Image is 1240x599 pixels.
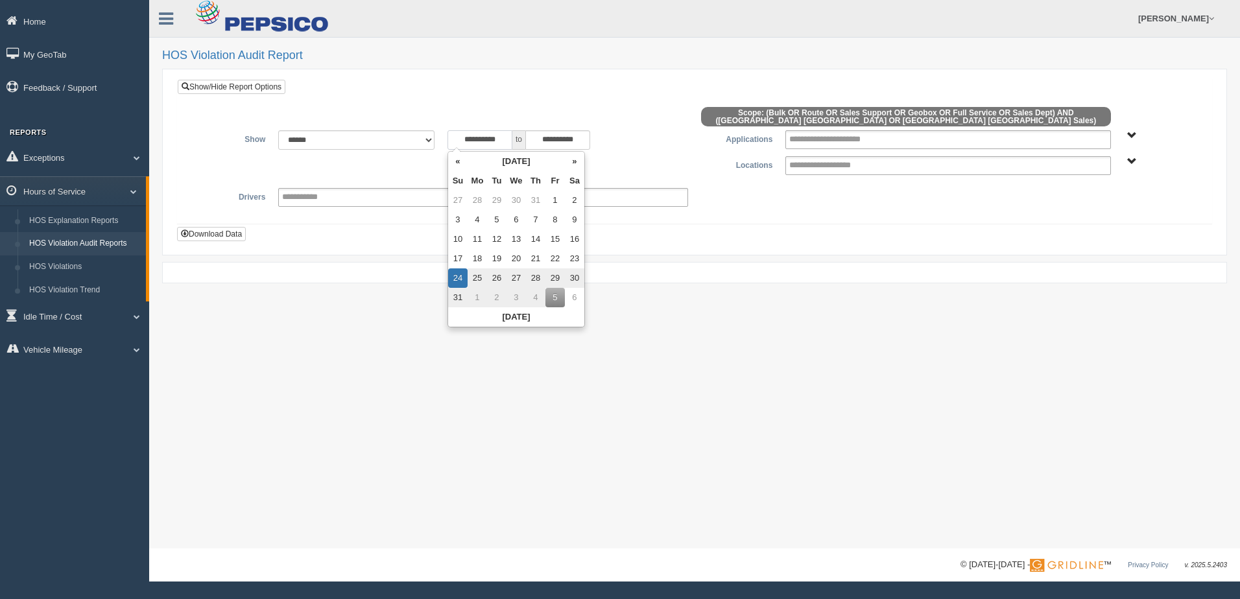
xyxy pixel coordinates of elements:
th: Sa [565,171,584,191]
label: Locations [695,156,779,172]
button: Download Data [177,227,246,241]
h2: HOS Violation Audit Report [162,49,1227,62]
td: 16 [565,229,584,249]
td: 29 [545,268,565,288]
label: Applications [695,130,779,146]
label: Drivers [187,188,272,204]
td: 24 [448,268,468,288]
td: 28 [526,268,545,288]
a: HOS Explanation Reports [23,209,146,233]
a: Show/Hide Report Options [178,80,285,94]
td: 5 [487,210,507,229]
td: 13 [507,229,526,249]
td: 20 [507,249,526,268]
a: HOS Violation Audit Reports [23,232,146,255]
td: 1 [545,191,565,210]
td: 30 [507,191,526,210]
th: We [507,171,526,191]
th: Fr [545,171,565,191]
td: 7 [526,210,545,229]
td: 17 [448,249,468,268]
td: 30 [565,268,584,288]
td: 14 [526,229,545,249]
td: 27 [507,268,526,288]
td: 9 [565,210,584,229]
td: 26 [487,268,507,288]
td: 11 [468,229,487,249]
td: 5 [545,288,565,307]
div: © [DATE]-[DATE] - ™ [960,558,1227,572]
td: 22 [545,249,565,268]
td: 3 [507,288,526,307]
span: Scope: (Bulk OR Route OR Sales Support OR Geobox OR Full Service OR Sales Dept) AND ([GEOGRAPHIC_... [701,107,1111,126]
td: 8 [545,210,565,229]
td: 31 [448,288,468,307]
td: 6 [565,288,584,307]
td: 25 [468,268,487,288]
td: 19 [487,249,507,268]
th: » [565,152,584,171]
td: 2 [487,288,507,307]
th: [DATE] [448,307,584,327]
td: 2 [565,191,584,210]
td: 3 [448,210,468,229]
th: [DATE] [468,152,565,171]
span: to [512,130,525,150]
td: 23 [565,249,584,268]
td: 15 [545,229,565,249]
td: 4 [468,210,487,229]
th: « [448,152,468,171]
td: 29 [487,191,507,210]
th: Th [526,171,545,191]
img: Gridline [1030,559,1103,572]
td: 4 [526,288,545,307]
span: v. 2025.5.2403 [1185,561,1227,569]
td: 31 [526,191,545,210]
td: 18 [468,249,487,268]
th: Mo [468,171,487,191]
label: Show [187,130,272,146]
td: 1 [468,288,487,307]
td: 6 [507,210,526,229]
td: 12 [487,229,507,249]
td: 10 [448,229,468,249]
a: HOS Violation Trend [23,279,146,302]
td: 21 [526,249,545,268]
td: 27 [448,191,468,210]
a: Privacy Policy [1128,561,1168,569]
th: Su [448,171,468,191]
a: HOS Violations [23,255,146,279]
td: 28 [468,191,487,210]
th: Tu [487,171,507,191]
